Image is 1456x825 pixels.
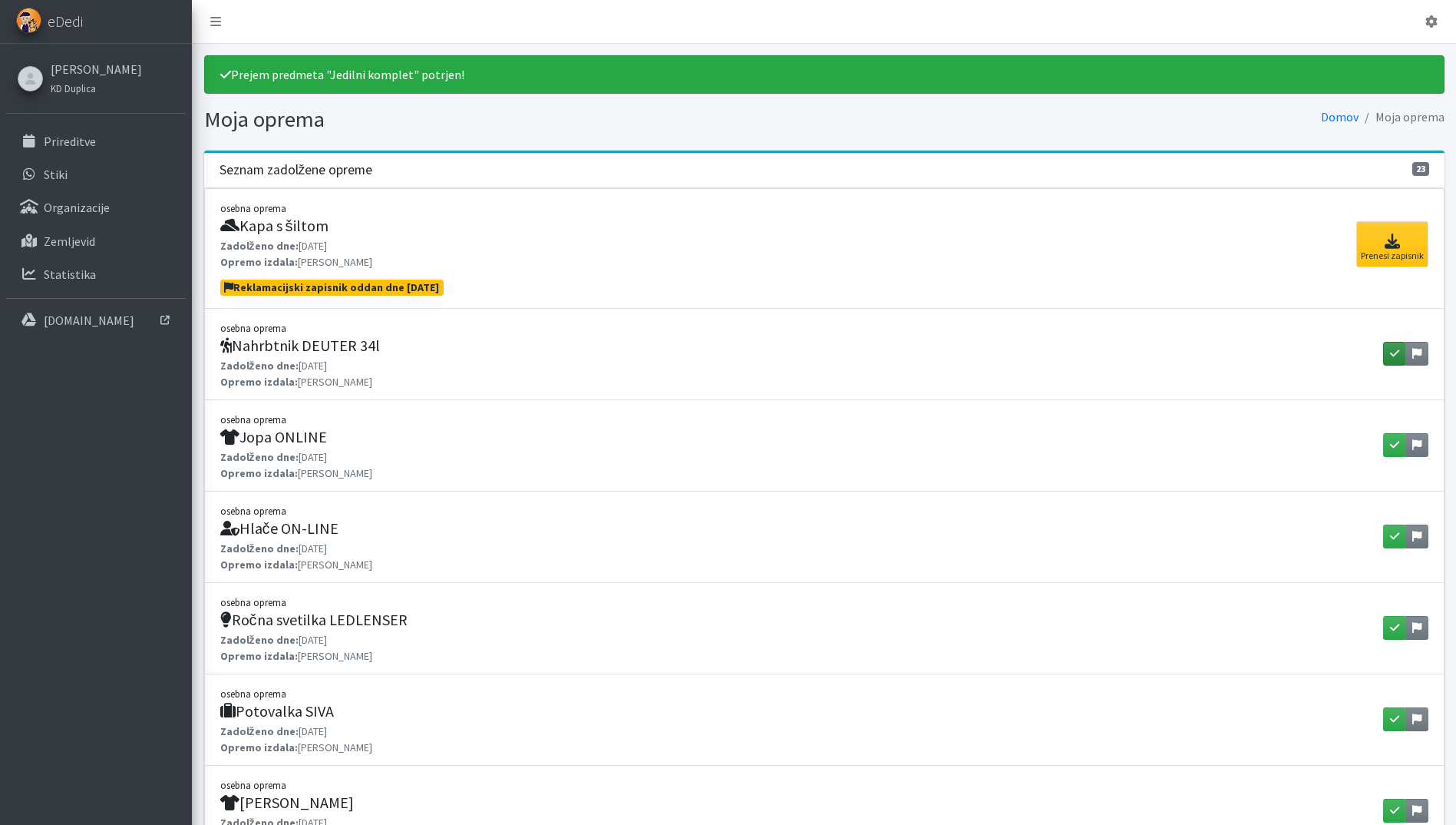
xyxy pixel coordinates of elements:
small: osebna oprema [220,687,286,700]
p: [DATE] [PERSON_NAME] [220,238,444,270]
p: [DATE] [PERSON_NAME] [220,358,380,390]
strong: Opremo izdala: [220,466,298,480]
strong: Zadolženo dne: [220,359,299,373]
h5: Jopa ONLINE [220,428,372,446]
p: Statistika [44,267,96,282]
a: [PERSON_NAME] [51,60,142,78]
a: [DOMAIN_NAME] [6,305,186,336]
li: Moja oprema [1359,106,1444,128]
p: Prireditve [44,134,96,149]
p: [DOMAIN_NAME] [44,313,134,328]
small: KD Duplica [51,82,96,94]
p: Zemljevid [44,234,95,249]
strong: Opremo izdala: [220,558,298,572]
h5: Nahrbtnik DEUTER 34l [220,336,380,355]
span: eDedi [48,10,83,33]
a: Zemljevid [6,226,186,257]
div: Prejem predmeta "Jedilni komplet" potrjen! [204,55,1444,94]
small: osebna oprema [220,596,286,608]
p: Organizacije [44,200,110,215]
small: osebna oprema [220,413,286,426]
strong: Opremo izdala: [220,375,298,389]
h3: Seznam zadolžene opreme [220,162,373,178]
a: Prenesi zapisnik [1356,221,1428,267]
a: KD Duplica [51,78,142,97]
a: Domov [1321,109,1359,124]
p: [DATE] [PERSON_NAME] [220,724,372,756]
strong: Opremo izdala: [220,741,298,754]
h5: [PERSON_NAME] [220,794,372,812]
h5: Kapa s šiltom [220,217,444,235]
a: Organizacije [6,192,186,223]
strong: Opremo izdala: [220,255,298,269]
small: osebna oprema [220,779,286,791]
p: [DATE] [PERSON_NAME] [220,449,372,482]
h1: Moja oprema [204,106,819,133]
strong: Zadolženo dne: [220,450,299,464]
small: osebna oprema [220,322,286,334]
span: Reklamacijski zapisnik oddan dne [DATE] [224,280,439,294]
strong: Opremo izdala: [220,649,298,663]
span: 23 [1412,162,1429,176]
strong: Zadolženo dne: [220,239,299,253]
img: eDedi [16,8,41,33]
h5: Hlače ON-LINE [220,519,372,538]
small: osebna oprema [220,505,286,517]
h5: Potovalka SIVA [220,702,372,721]
small: osebna oprema [220,202,286,214]
p: [DATE] [PERSON_NAME] [220,632,408,664]
h5: Ročna svetilka LEDLENSER [220,611,408,629]
p: [DATE] [PERSON_NAME] [220,541,372,573]
p: Stiki [44,167,68,182]
strong: Zadolženo dne: [220,633,299,647]
strong: Zadolženo dne: [220,542,299,555]
strong: Zadolženo dne: [220,724,299,738]
a: Prireditve [6,126,186,157]
a: Stiki [6,159,186,190]
a: Statistika [6,259,186,290]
